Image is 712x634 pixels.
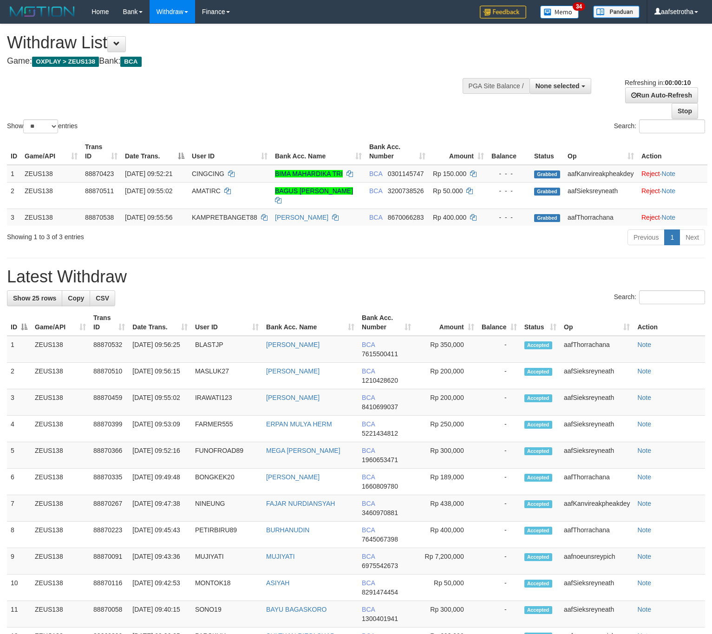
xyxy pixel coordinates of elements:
span: Show 25 rows [13,294,56,302]
span: BCA [369,170,382,177]
span: Accepted [524,606,552,614]
span: Accepted [524,553,552,561]
a: Note [637,367,651,375]
div: - - - [491,186,527,196]
td: 3 [7,209,21,226]
span: BCA [362,394,375,401]
td: IRAWATI123 [191,389,262,416]
th: Action [634,309,705,336]
td: [DATE] 09:53:09 [129,416,191,442]
img: Feedback.jpg [480,6,526,19]
span: 34 [573,2,585,11]
a: Note [662,214,676,221]
td: aafSieksreyneath [560,575,634,601]
td: [DATE] 09:42:53 [129,575,191,601]
span: Accepted [524,500,552,508]
span: Accepted [524,394,552,402]
td: Rp 200,000 [415,363,477,389]
a: Reject [641,187,660,195]
span: BCA [362,553,375,560]
label: Search: [614,290,705,304]
span: Accepted [524,580,552,588]
td: ZEUS138 [21,209,81,226]
th: Op: activate to sort column ascending [560,309,634,336]
th: Status [530,138,564,165]
span: Rp 150.000 [433,170,466,177]
th: Game/API: activate to sort column ascending [31,309,90,336]
span: 88870423 [85,170,114,177]
span: Accepted [524,421,552,429]
th: Date Trans.: activate to sort column descending [121,138,188,165]
td: Rp 438,000 [415,495,477,522]
span: BCA [362,367,375,375]
td: FUNOFROAD89 [191,442,262,469]
td: - [478,469,521,495]
th: Trans ID: activate to sort column ascending [90,309,129,336]
th: Status: activate to sort column ascending [521,309,560,336]
span: Copy 1660809780 to clipboard [362,483,398,490]
h1: Withdraw List [7,33,465,52]
th: ID: activate to sort column descending [7,309,31,336]
a: Note [637,473,651,481]
td: 88870335 [90,469,129,495]
td: [DATE] 09:40:15 [129,601,191,627]
a: BAYU BAGASKORO [266,606,327,613]
h4: Game: Bank: [7,57,465,66]
a: Note [637,420,651,428]
th: Trans ID: activate to sort column ascending [81,138,121,165]
td: [DATE] 09:47:38 [129,495,191,522]
th: Bank Acc. Number: activate to sort column ascending [366,138,429,165]
td: 88870510 [90,363,129,389]
span: Rp 400.000 [433,214,466,221]
td: Rp 400,000 [415,522,477,548]
span: [DATE] 09:52:21 [125,170,172,177]
td: 1 [7,336,31,363]
span: BCA [369,187,382,195]
span: 88870538 [85,214,114,221]
span: BCA [369,214,382,221]
h1: Latest Withdraw [7,268,705,286]
td: 6 [7,469,31,495]
span: BCA [362,606,375,613]
td: BONGKEK20 [191,469,262,495]
span: CSV [96,294,109,302]
div: PGA Site Balance / [463,78,529,94]
a: [PERSON_NAME] [266,367,320,375]
td: aafSieksreyneath [560,389,634,416]
td: SONO19 [191,601,262,627]
a: FAJAR NURDIANSYAH [266,500,335,507]
a: Previous [627,229,665,245]
span: Copy 8291474454 to clipboard [362,588,398,596]
label: Show entries [7,119,78,133]
a: Run Auto-Refresh [625,87,698,103]
span: Rp 50.000 [433,187,463,195]
td: - [478,416,521,442]
td: - [478,336,521,363]
td: - [478,575,521,601]
td: aafSieksreyneath [560,601,634,627]
td: aafSieksreyneath [560,416,634,442]
td: ZEUS138 [31,363,90,389]
span: Copy [68,294,84,302]
td: Rp 300,000 [415,601,477,627]
a: Note [637,447,651,454]
span: BCA [362,447,375,454]
td: BLASTJP [191,336,262,363]
span: BCA [362,526,375,534]
a: MEGA [PERSON_NAME] [266,447,340,454]
td: 88870058 [90,601,129,627]
select: Showentries [23,119,58,133]
a: Note [637,579,651,587]
td: NINEUNG [191,495,262,522]
span: Copy 6975542673 to clipboard [362,562,398,569]
td: - [478,601,521,627]
td: ZEUS138 [31,522,90,548]
td: 88870267 [90,495,129,522]
span: BCA [120,57,141,67]
td: - [478,522,521,548]
td: ZEUS138 [31,469,90,495]
th: Game/API: activate to sort column ascending [21,138,81,165]
a: Stop [672,103,698,119]
td: 88870459 [90,389,129,416]
td: ZEUS138 [31,416,90,442]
